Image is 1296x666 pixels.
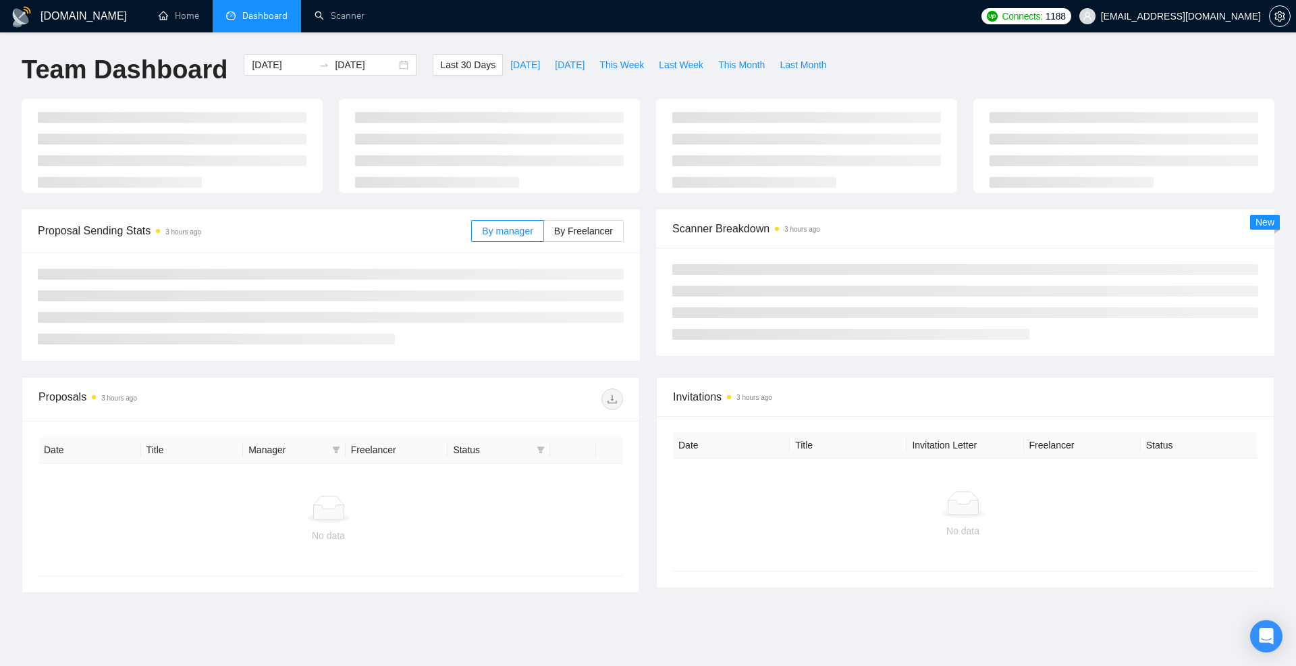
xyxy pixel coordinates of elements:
[1002,9,1042,24] span: Connects:
[651,54,711,76] button: Last Week
[1269,5,1291,27] button: setting
[38,388,331,410] div: Proposals
[711,54,772,76] button: This Month
[1269,11,1291,22] a: setting
[440,57,495,72] span: Last 30 Days
[22,54,227,86] h1: Team Dashboard
[335,57,396,72] input: End date
[159,10,199,22] a: homeHome
[165,228,201,236] time: 3 hours ago
[659,57,703,72] span: Last Week
[534,440,547,460] span: filter
[907,432,1023,459] th: Invitation Letter
[453,442,531,457] span: Status
[248,442,327,457] span: Manager
[673,388,1258,405] span: Invitations
[599,57,644,72] span: This Week
[1250,620,1282,652] div: Open Intercom Messenger
[329,440,343,460] span: filter
[672,220,1258,237] span: Scanner Breakdown
[315,10,364,22] a: searchScanner
[319,59,329,70] span: swap-right
[482,226,533,236] span: By manager
[332,446,340,454] span: filter
[1024,432,1141,459] th: Freelancer
[38,222,471,239] span: Proposal Sending Stats
[772,54,834,76] button: Last Month
[537,446,545,454] span: filter
[433,54,503,76] button: Last 30 Days
[242,10,288,22] span: Dashboard
[243,437,346,463] th: Manager
[1046,9,1066,24] span: 1188
[784,226,820,233] time: 3 hours ago
[555,57,585,72] span: [DATE]
[592,54,651,76] button: This Week
[780,57,826,72] span: Last Month
[554,226,613,236] span: By Freelancer
[49,528,607,543] div: No data
[1255,217,1274,228] span: New
[790,432,907,459] th: Title
[346,437,448,463] th: Freelancer
[1141,432,1258,459] th: Status
[141,437,244,463] th: Title
[547,54,592,76] button: [DATE]
[510,57,540,72] span: [DATE]
[226,11,236,20] span: dashboard
[503,54,547,76] button: [DATE]
[319,59,329,70] span: to
[101,394,137,402] time: 3 hours ago
[11,6,32,28] img: logo
[38,437,141,463] th: Date
[684,523,1242,538] div: No data
[718,57,765,72] span: This Month
[1270,11,1290,22] span: setting
[987,11,998,22] img: upwork-logo.png
[252,57,313,72] input: Start date
[673,432,790,459] th: Date
[1083,11,1092,21] span: user
[736,394,772,401] time: 3 hours ago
